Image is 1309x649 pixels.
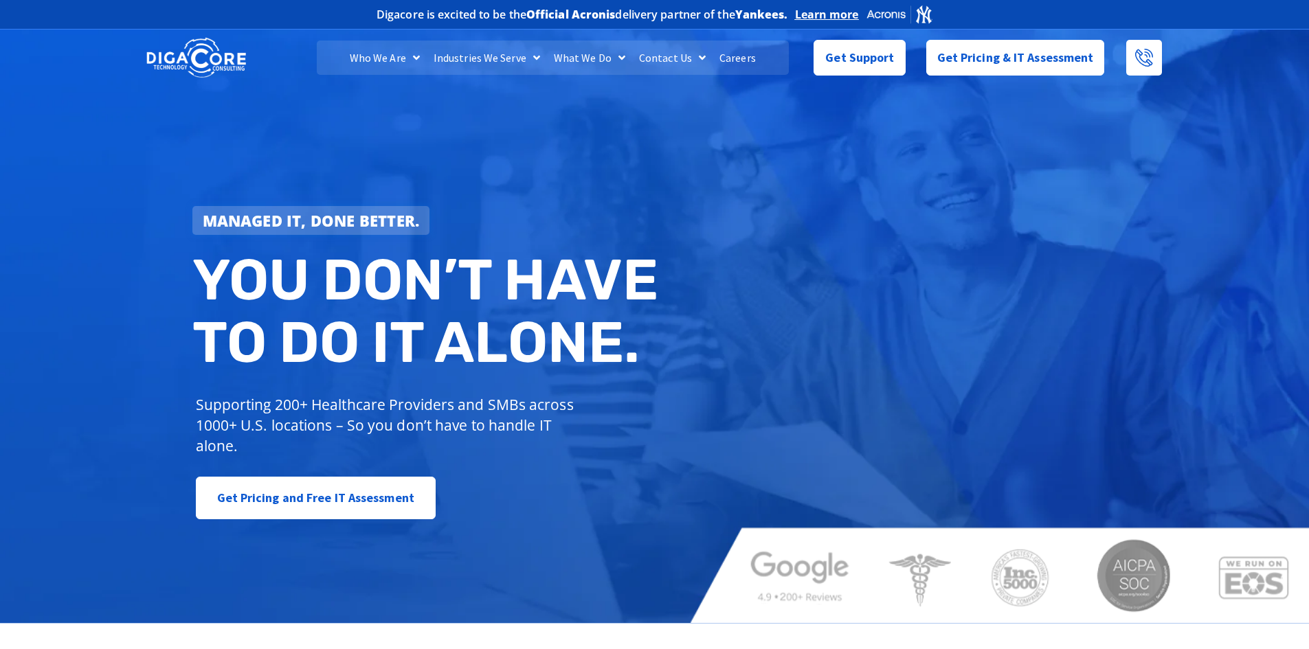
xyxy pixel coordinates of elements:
[196,477,436,519] a: Get Pricing and Free IT Assessment
[203,210,420,231] strong: Managed IT, done better.
[427,41,547,75] a: Industries We Serve
[937,44,1094,71] span: Get Pricing & IT Assessment
[146,36,246,80] img: DigaCore Technology Consulting
[926,40,1105,76] a: Get Pricing & IT Assessment
[192,206,430,235] a: Managed IT, done better.
[713,41,763,75] a: Careers
[825,44,894,71] span: Get Support
[217,484,414,512] span: Get Pricing and Free IT Assessment
[866,4,933,24] img: Acronis
[526,7,616,22] b: Official Acronis
[547,41,632,75] a: What We Do
[192,249,665,374] h2: You don’t have to do IT alone.
[795,8,859,21] a: Learn more
[196,394,580,456] p: Supporting 200+ Healthcare Providers and SMBs across 1000+ U.S. locations – So you don’t have to ...
[735,7,788,22] b: Yankees.
[317,41,788,75] nav: Menu
[814,40,905,76] a: Get Support
[377,9,788,20] h2: Digacore is excited to be the delivery partner of the
[343,41,427,75] a: Who We Are
[632,41,713,75] a: Contact Us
